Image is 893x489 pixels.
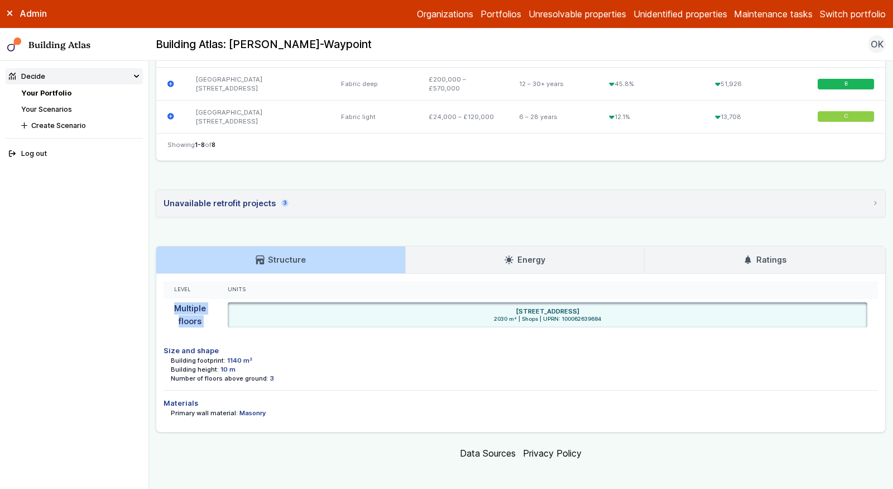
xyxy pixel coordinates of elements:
[171,409,238,417] dt: Primary wall material:
[844,113,848,120] span: C
[406,246,644,273] a: Energy
[505,254,545,266] h3: Energy
[418,101,508,133] div: £24,000 – £120,000
[220,365,236,374] dd: 10 m
[6,146,143,162] button: Log out
[820,7,886,21] button: Switch portfolio
[164,398,878,409] h4: Materials
[256,254,306,266] h3: Structure
[330,101,417,133] div: Fabric light
[508,101,598,133] div: 6 – 28 years
[598,68,704,101] div: 45.8%
[156,37,372,52] h2: Building Atlas: [PERSON_NAME]-Waypoint
[460,448,516,459] a: Data Sources
[18,117,143,134] button: Create Scenario
[195,141,205,149] span: 1-8
[164,299,217,331] div: Multiple floors
[529,7,626,21] a: Unresolvable properties
[633,7,727,21] a: Unidentified properties
[185,68,330,101] div: [GEOGRAPHIC_DATA][STREET_ADDRESS]
[239,409,266,417] dd: Masonry
[844,80,848,88] span: B
[171,365,219,374] dt: Building height:
[734,7,813,21] a: Maintenance tasks
[156,190,885,217] summary: Unavailable retrofit projects3
[171,374,268,383] dt: Number of floors above ground:
[418,68,508,101] div: £200,000 – £570,000
[645,246,885,273] a: Ratings
[227,356,252,365] dd: 1140 m²
[174,286,206,293] div: Level
[212,141,215,149] span: 8
[21,105,72,113] a: Your Scenarios
[871,37,884,51] span: OK
[9,71,45,82] div: Decide
[516,307,579,316] h6: [STREET_ADDRESS]
[167,140,215,149] span: Showing of
[156,133,885,160] nav: Table navigation
[7,37,22,52] img: main-0bbd2752.svg
[704,68,806,101] div: 51,926
[164,197,289,210] div: Unavailable retrofit projects
[743,254,786,266] h3: Ratings
[704,101,806,133] div: 13,708
[508,68,598,101] div: 12 – 30+ years
[417,7,473,21] a: Organizations
[481,7,521,21] a: Portfolios
[330,68,417,101] div: Fabric deep
[156,246,405,273] a: Structure
[228,286,867,293] div: Units
[598,101,704,133] div: 12.1%
[6,68,143,84] summary: Decide
[171,356,225,365] dt: Building footprint:
[270,374,274,383] dd: 3
[231,316,864,323] span: 2030 m² | Shops | UPRN: 100062639684
[185,101,330,133] div: [GEOGRAPHIC_DATA][STREET_ADDRESS]
[281,200,289,207] span: 3
[868,35,886,53] button: OK
[164,345,878,356] h4: Size and shape
[523,448,582,459] a: Privacy Policy
[21,89,71,97] a: Your Portfolio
